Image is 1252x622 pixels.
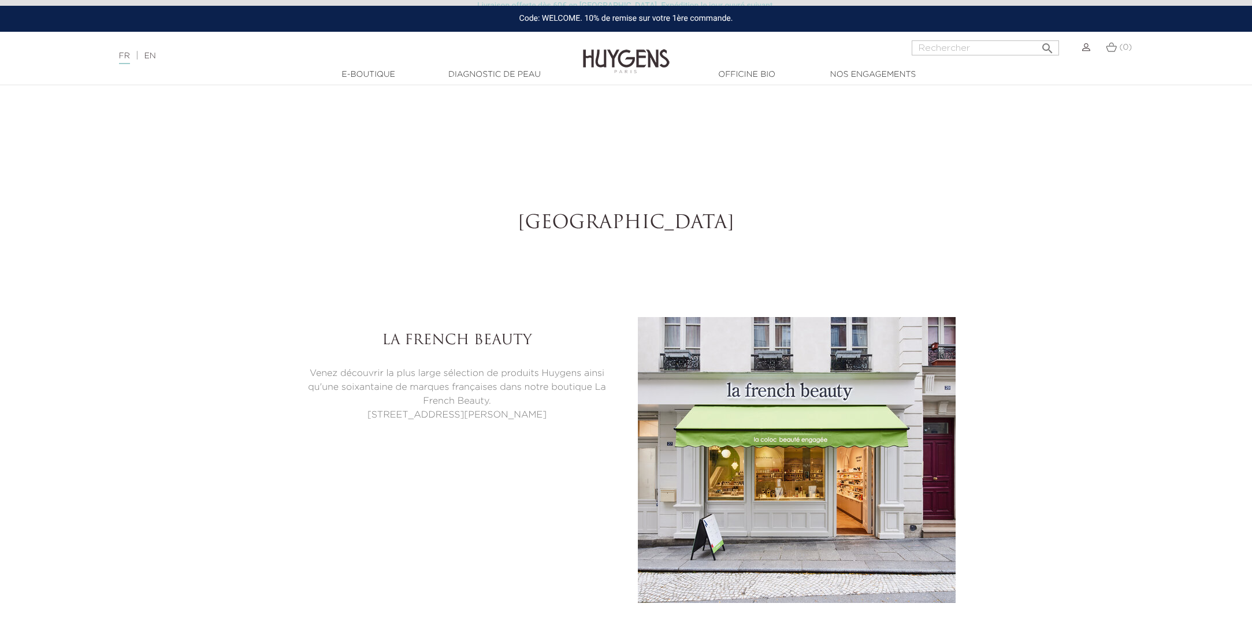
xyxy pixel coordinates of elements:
[1119,43,1132,51] span: (0)
[1037,37,1058,53] button: 
[1041,38,1054,52] i: 
[689,69,805,81] a: Officine Bio
[297,333,618,349] h3: La French Beauty
[437,69,552,81] a: Diagnostic de peau
[912,40,1059,55] input: Rechercher
[119,52,130,64] a: FR
[311,69,426,81] a: E-Boutique
[306,213,947,234] h2: [GEOGRAPHIC_DATA]
[583,31,670,75] img: Huygens
[297,408,618,422] p: [STREET_ADDRESS][PERSON_NAME]
[144,52,155,60] a: EN
[297,367,618,408] p: Venez découvrir la plus large sélection de produits Huygens ainsi qu'une soixantaine de marques f...
[815,69,931,81] a: Nos engagements
[113,49,513,63] div: |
